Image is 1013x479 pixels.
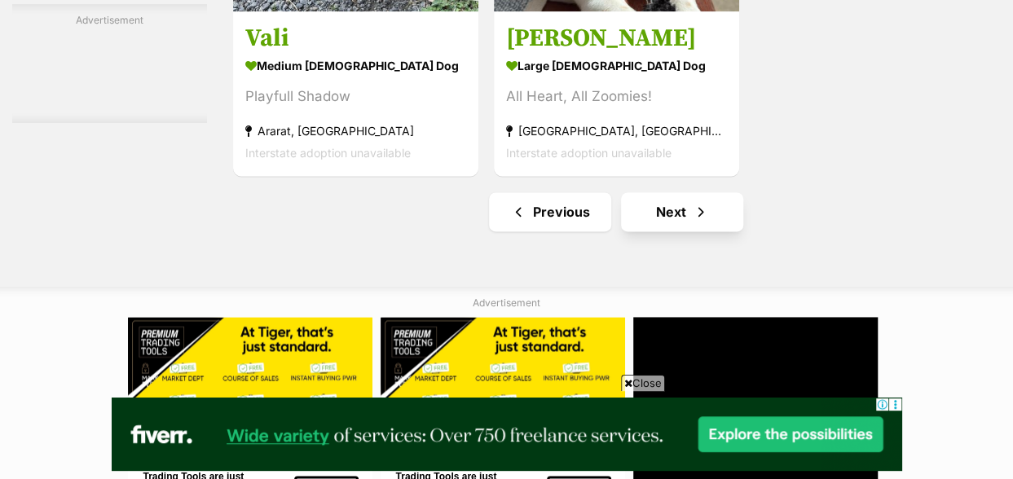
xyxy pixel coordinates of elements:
[112,398,902,471] iframe: Advertisement
[130,2,252,15] div: Tiger Brokers
[489,192,611,231] a: Previous page
[233,11,478,176] a: Vali medium [DEMOGRAPHIC_DATA] Dog Playfull Shadow Ararat, [GEOGRAPHIC_DATA] Interstate adoption ...
[245,120,466,142] strong: Ararat, [GEOGRAPHIC_DATA]
[506,23,727,54] h3: [PERSON_NAME]
[494,11,739,176] a: [PERSON_NAME] large [DEMOGRAPHIC_DATA] Dog All Heart, All Zoomies! [GEOGRAPHIC_DATA], [GEOGRAPHIC...
[621,192,743,231] a: Next page
[621,375,665,391] span: Close
[231,192,1001,231] nav: Pagination
[506,86,727,108] div: All Heart, All Zoomies!
[245,23,466,54] h3: Vali
[245,146,411,160] span: Interstate adoption unavailable
[12,4,207,123] div: Advertisement
[506,120,727,142] strong: [GEOGRAPHIC_DATA], [GEOGRAPHIC_DATA]
[506,54,727,77] strong: large [DEMOGRAPHIC_DATA] Dog
[245,86,466,108] div: Playfull Shadow
[130,15,252,68] div: At Tiger Trade, Premium Trading Tools are just standard
[245,54,466,77] strong: medium [DEMOGRAPHIC_DATA] Dog
[271,12,354,37] button: Learn More
[506,146,672,160] span: Interstate adoption unavailable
